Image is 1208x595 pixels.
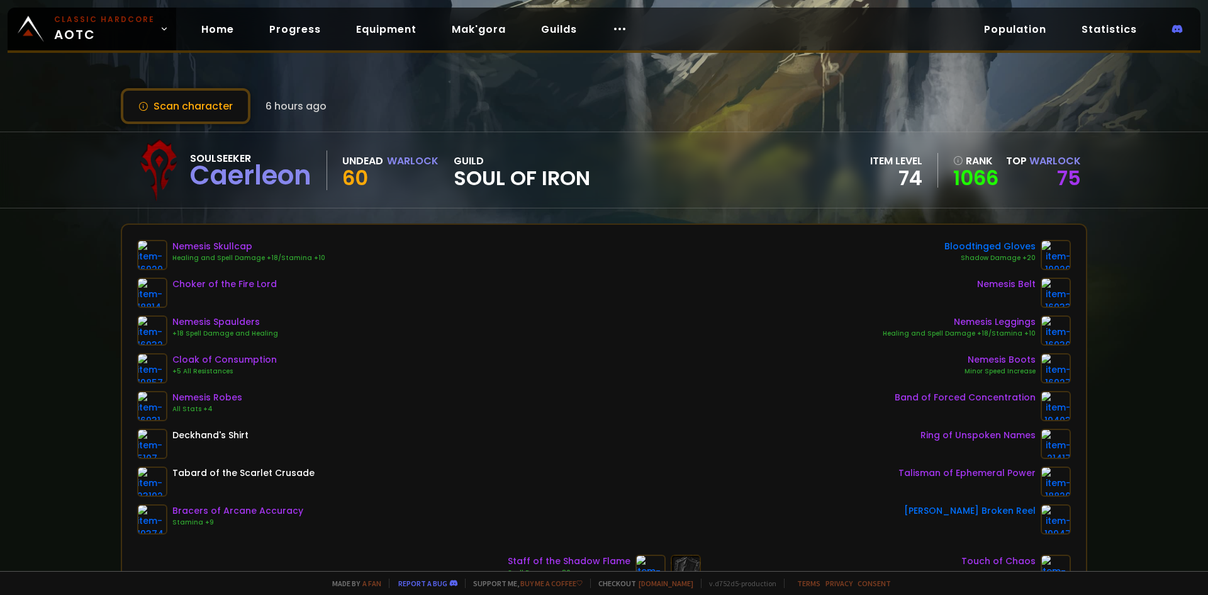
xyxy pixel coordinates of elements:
a: Home [191,16,244,42]
a: Privacy [825,579,853,588]
div: Tabard of the Scarlet Crusade [172,467,315,480]
a: 75 [1057,164,1081,192]
div: Bracers of Arcane Accuracy [172,504,303,518]
div: Staff of the Shadow Flame [508,555,630,568]
div: Ring of Unspoken Names [920,429,1036,442]
span: 6 hours ago [266,98,327,114]
a: 1066 [953,169,998,188]
div: Deckhand's Shirt [172,429,249,442]
span: AOTC [54,14,155,44]
span: Support me, [465,579,583,588]
img: item-16932 [137,315,167,346]
div: guild [454,153,590,188]
span: Warlock [1029,154,1081,168]
a: Statistics [1071,16,1147,42]
a: Equipment [346,16,427,42]
div: +18 Spell Damage and Healing [172,329,278,339]
div: Cloak of Consumption [172,353,277,366]
div: Choker of the Fire Lord [172,278,277,291]
div: Healing and Spell Damage +18/Stamina +10 [883,329,1036,339]
a: Population [974,16,1056,42]
img: item-16930 [1041,315,1071,346]
small: Classic Hardcore [54,14,155,25]
div: Nemesis Leggings [883,315,1036,329]
div: Stamina +9 [172,518,303,528]
img: item-19356 [635,555,666,585]
div: Nemesis Spaulders [172,315,278,329]
a: Progress [259,16,331,42]
div: Warlock [387,153,439,169]
div: Caerleon [190,166,311,185]
div: [PERSON_NAME] Broken Reel [904,504,1036,518]
a: Mak'gora [442,16,516,42]
a: a fan [362,579,381,588]
span: Made by [325,579,381,588]
div: Soulseeker [190,150,311,166]
a: Consent [858,579,891,588]
img: item-19861 [1041,555,1071,585]
span: v. d752d5 - production [701,579,776,588]
div: Undead [342,153,383,169]
div: Nemesis Boots [965,353,1036,366]
div: Healing and Spell Damage +18/Stamina +10 [172,253,325,263]
img: item-19929 [1041,240,1071,270]
a: Guilds [531,16,587,42]
div: Talisman of Ephemeral Power [898,467,1036,480]
img: item-18814 [137,278,167,308]
div: +5 All Resistances [172,366,277,377]
img: item-21417 [1041,429,1071,459]
a: Report a bug [398,579,447,588]
div: Touch of Chaos [961,555,1036,568]
div: Minor Speed Increase [965,366,1036,377]
a: Terms [797,579,820,588]
div: Bloodtinged Gloves [944,240,1036,253]
img: item-19947 [1041,504,1071,535]
img: item-19403 [1041,391,1071,421]
span: Checkout [590,579,693,588]
a: Buy me a coffee [520,579,583,588]
img: item-16933 [1041,278,1071,308]
img: item-16931 [137,391,167,421]
span: 60 [342,164,368,192]
a: Classic HardcoreAOTC [8,8,176,50]
img: item-18820 [1041,467,1071,497]
div: Nemesis Robes [172,391,242,404]
div: 74 [870,169,922,188]
div: rank [953,153,998,169]
a: [DOMAIN_NAME] [639,579,693,588]
div: item level [870,153,922,169]
img: item-19857 [137,353,167,383]
div: All Stats +4 [172,404,242,414]
div: Nemesis Skullcap [172,240,325,253]
div: Band of Forced Concentration [895,391,1036,404]
div: Shadow Damage +20 [944,253,1036,263]
span: Soul of Iron [454,169,590,188]
img: item-23192 [137,467,167,497]
img: item-5107 [137,429,167,459]
div: Top [1006,153,1081,169]
img: item-16927 [1041,353,1071,383]
img: item-19374 [137,504,167,535]
button: Scan character [121,88,250,124]
img: item-16929 [137,240,167,270]
div: Spell Damage +30 [508,568,630,578]
div: Nemesis Belt [977,278,1036,291]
